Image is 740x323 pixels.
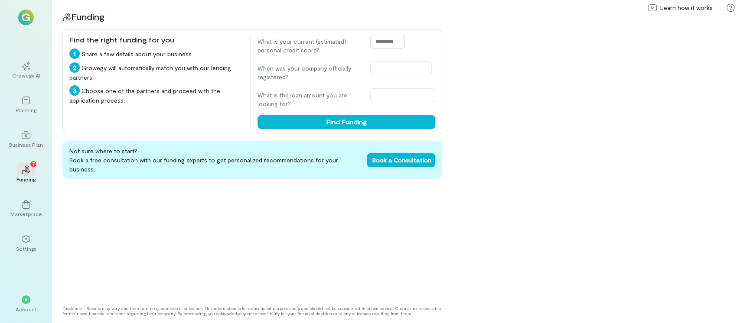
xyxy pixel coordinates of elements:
[16,107,36,113] div: Planning
[69,62,80,73] div: 2
[9,141,43,148] div: Business Plan
[10,288,42,320] div: *Account
[258,91,362,108] label: What is the loan amount you are looking for?
[69,62,243,82] div: Growegy will automatically match you with our lending partners.
[372,156,431,164] span: Book a Consultation
[16,306,37,313] div: Account
[62,306,442,316] div: Disclaimer: Results may vary, and there are no guarantees of outcomes. This information is for ed...
[32,160,35,168] span: 7
[10,89,42,120] a: Planning
[69,48,243,59] div: Share a few details about your business.
[62,141,442,179] div: Not sure where to start? Book a free consultation with our funding experts to get personalized re...
[69,85,243,105] div: Choose one of the partners and proceed with the application process.
[16,176,36,183] div: Funding
[69,48,80,59] div: 1
[69,85,80,96] div: 3
[69,35,243,45] div: Find the right funding for you
[258,115,435,129] button: Find Funding
[258,64,362,81] label: When was your company officially registered?
[12,72,40,79] div: Growegy AI
[10,158,42,190] a: Funding
[10,193,42,224] a: Marketplace
[10,55,42,86] a: Growegy AI
[367,153,435,167] button: Book a Consultation
[660,3,713,12] span: Learn how it works
[258,37,362,55] label: What is your current (estimated) personal credit score?
[71,11,104,22] span: Funding
[10,124,42,155] a: Business Plan
[16,245,36,252] div: Settings
[10,210,42,217] div: Marketplace
[10,228,42,259] a: Settings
